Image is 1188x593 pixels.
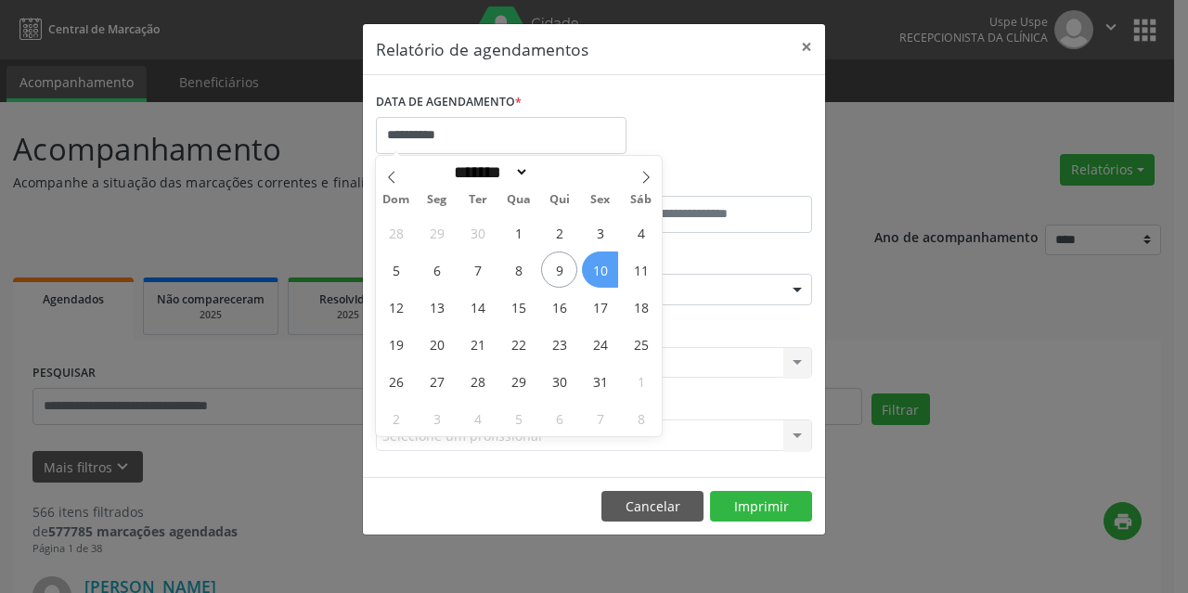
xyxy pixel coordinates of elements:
span: Outubro 15, 2025 [500,289,536,325]
span: Outubro 18, 2025 [623,289,659,325]
span: Outubro 11, 2025 [623,251,659,288]
span: Dom [376,194,417,206]
span: Outubro 25, 2025 [623,326,659,362]
span: Novembro 1, 2025 [623,363,659,399]
span: Outubro 30, 2025 [541,363,577,399]
button: Cancelar [601,491,704,522]
span: Outubro 7, 2025 [459,251,496,288]
span: Outubro 24, 2025 [582,326,618,362]
label: ATÉ [599,167,812,196]
span: Outubro 1, 2025 [500,214,536,251]
span: Novembro 2, 2025 [378,400,414,436]
select: Month [447,162,529,182]
span: Outubro 10, 2025 [582,251,618,288]
span: Outubro 27, 2025 [419,363,455,399]
span: Outubro 5, 2025 [378,251,414,288]
span: Outubro 16, 2025 [541,289,577,325]
span: Outubro 21, 2025 [459,326,496,362]
span: Outubro 19, 2025 [378,326,414,362]
label: DATA DE AGENDAMENTO [376,88,522,117]
span: Ter [458,194,498,206]
span: Outubro 13, 2025 [419,289,455,325]
span: Outubro 22, 2025 [500,326,536,362]
h5: Relatório de agendamentos [376,37,588,61]
span: Sex [580,194,621,206]
button: Close [788,24,825,70]
span: Outubro 12, 2025 [378,289,414,325]
span: Outubro 23, 2025 [541,326,577,362]
span: Novembro 5, 2025 [500,400,536,436]
span: Setembro 30, 2025 [459,214,496,251]
span: Outubro 17, 2025 [582,289,618,325]
span: Novembro 7, 2025 [582,400,618,436]
button: Imprimir [710,491,812,522]
input: Year [529,162,590,182]
span: Novembro 3, 2025 [419,400,455,436]
span: Outubro 8, 2025 [500,251,536,288]
span: Qui [539,194,580,206]
span: Outubro 14, 2025 [459,289,496,325]
span: Outubro 3, 2025 [582,214,618,251]
span: Outubro 2, 2025 [541,214,577,251]
span: Sáb [621,194,662,206]
span: Setembro 29, 2025 [419,214,455,251]
span: Novembro 4, 2025 [459,400,496,436]
span: Setembro 28, 2025 [378,214,414,251]
span: Novembro 8, 2025 [623,400,659,436]
span: Outubro 28, 2025 [459,363,496,399]
span: Outubro 9, 2025 [541,251,577,288]
span: Outubro 29, 2025 [500,363,536,399]
span: Outubro 20, 2025 [419,326,455,362]
span: Qua [498,194,539,206]
span: Outubro 31, 2025 [582,363,618,399]
span: Novembro 6, 2025 [541,400,577,436]
span: Outubro 26, 2025 [378,363,414,399]
span: Outubro 4, 2025 [623,214,659,251]
span: Seg [417,194,458,206]
span: Outubro 6, 2025 [419,251,455,288]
